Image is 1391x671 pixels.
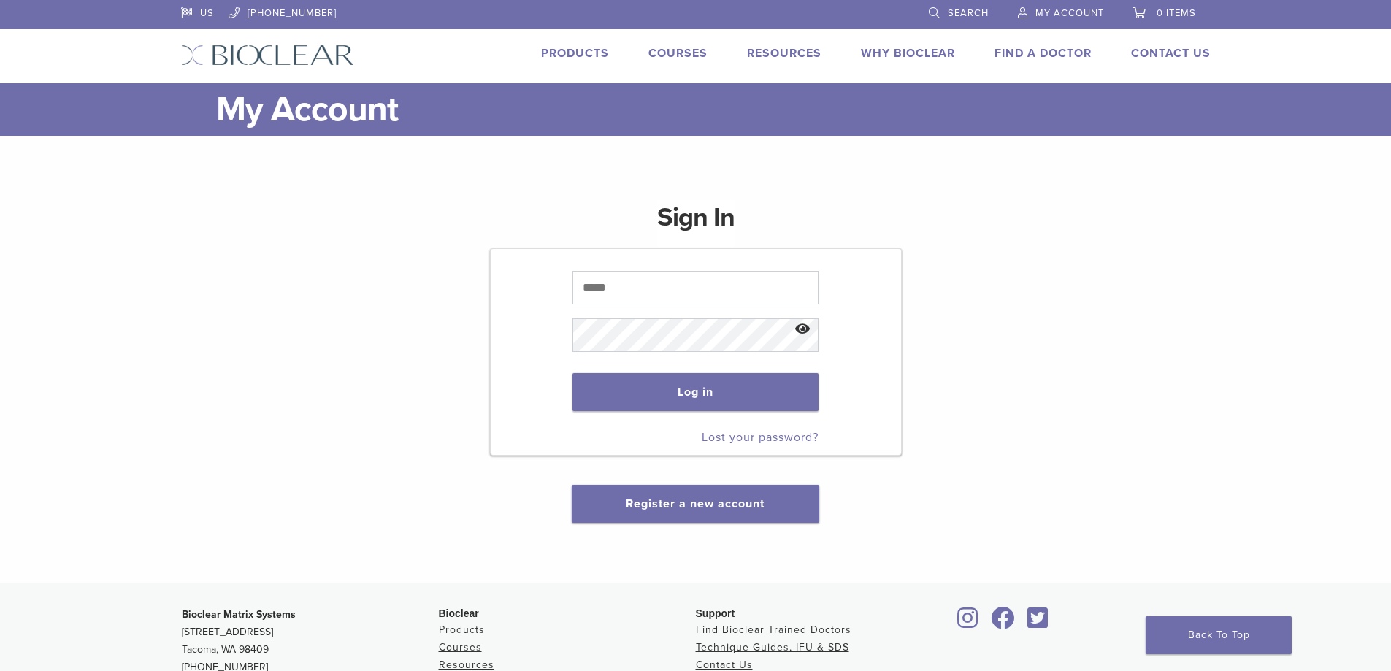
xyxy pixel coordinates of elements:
a: Back To Top [1146,616,1292,654]
a: Courses [648,46,708,61]
strong: Bioclear Matrix Systems [182,608,296,621]
span: 0 items [1157,7,1196,19]
a: Resources [747,46,821,61]
a: Contact Us [696,659,753,671]
h1: My Account [216,83,1211,136]
button: Log in [572,373,819,411]
a: Why Bioclear [861,46,955,61]
span: Search [948,7,989,19]
a: Find A Doctor [995,46,1092,61]
a: Bioclear [986,616,1020,630]
a: Register a new account [626,496,765,511]
a: Bioclear [953,616,984,630]
h1: Sign In [657,200,735,247]
button: Show password [787,311,819,348]
img: Bioclear [181,45,354,66]
button: Register a new account [572,485,819,523]
a: Find Bioclear Trained Doctors [696,624,851,636]
a: Lost your password? [702,430,819,445]
a: Bioclear [1023,616,1054,630]
a: Products [541,46,609,61]
a: Products [439,624,485,636]
span: Bioclear [439,607,479,619]
span: My Account [1035,7,1104,19]
a: Courses [439,641,482,653]
a: Resources [439,659,494,671]
a: Contact Us [1131,46,1211,61]
a: Technique Guides, IFU & SDS [696,641,849,653]
span: Support [696,607,735,619]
